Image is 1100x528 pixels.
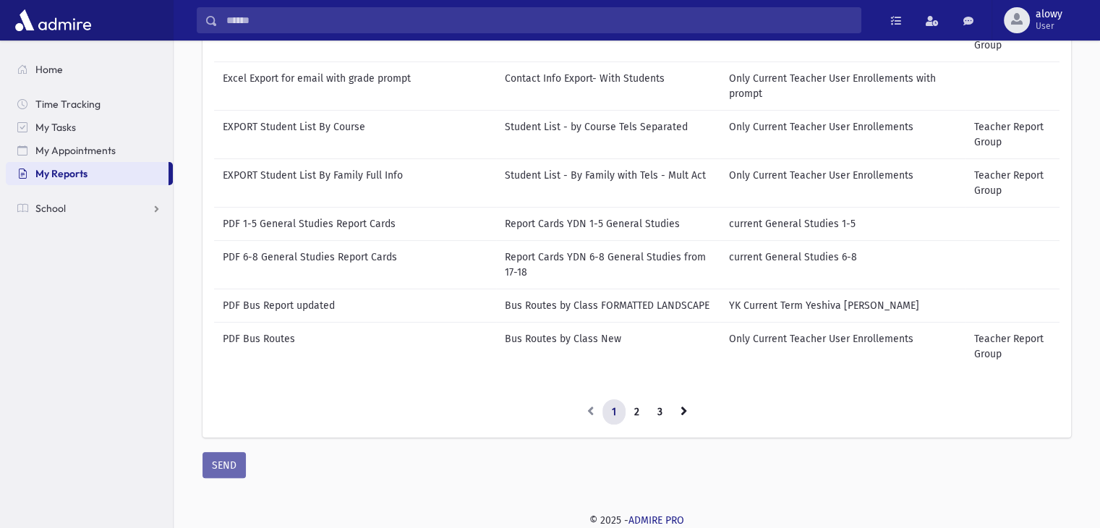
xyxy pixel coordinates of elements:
span: School [35,202,66,215]
img: AdmirePro [12,6,95,35]
span: Home [35,63,63,76]
div: © 2025 - [197,513,1077,528]
span: My Reports [35,167,88,180]
td: Teacher Report Group [965,110,1060,158]
td: PDF 1-5 General Studies Report Cards [214,207,496,240]
span: My Tasks [35,121,76,134]
a: Time Tracking [6,93,173,116]
td: PDF Bus Routes [214,322,496,370]
td: YK Current Term Yeshiva [PERSON_NAME] [720,289,965,322]
a: 3 [648,399,672,425]
td: Student List - by Course Tels Separated [496,110,720,158]
a: School [6,197,173,220]
input: Search [218,7,861,33]
td: EXPORT Student List By Family Full Info [214,158,496,207]
td: Student List - By Family with Tels - Mult Act [496,158,720,207]
td: Teacher Report Group [965,158,1060,207]
span: alowy [1036,9,1062,20]
td: current General Studies 6-8 [720,240,965,289]
td: Only Current Teacher User Enrollements [720,322,965,370]
button: SEND [202,452,246,478]
td: Contact Info Export- With Students [496,61,720,110]
td: Only Current Teacher User Enrollements with prompt [720,61,965,110]
td: Excel Export for email with grade prompt [214,61,496,110]
td: Report Cards YDN 1-5 General Studies [496,207,720,240]
td: Bus Routes by Class FORMATTED LANDSCAPE [496,289,720,322]
td: Bus Routes by Class New [496,322,720,370]
a: Home [6,58,173,81]
span: User [1036,20,1062,32]
td: PDF Bus Report updated [214,289,496,322]
a: My Tasks [6,116,173,139]
a: 2 [625,399,649,425]
td: Report Cards YDN 6-8 General Studies from 17-18 [496,240,720,289]
span: My Appointments [35,144,116,157]
td: EXPORT Student List By Course [214,110,496,158]
td: Only Current Teacher User Enrollements [720,158,965,207]
td: Only Current Teacher User Enrollements [720,110,965,158]
a: My Reports [6,162,169,185]
td: current General Studies 1-5 [720,207,965,240]
td: Teacher Report Group [965,322,1060,370]
a: ADMIRE PRO [628,514,684,527]
a: 1 [602,399,626,425]
span: Time Tracking [35,98,101,111]
a: My Appointments [6,139,173,162]
td: PDF 6-8 General Studies Report Cards [214,240,496,289]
